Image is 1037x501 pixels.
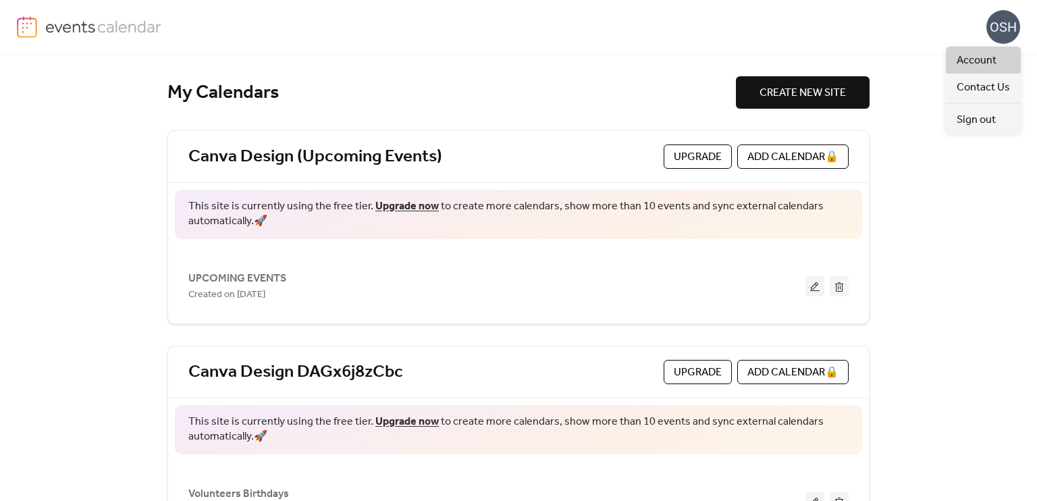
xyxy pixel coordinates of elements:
[188,361,403,384] a: Canva Design DAGx6j8zCbc
[188,415,849,445] span: This site is currently using the free tier. to create more calendars, show more than 10 events an...
[664,144,732,169] button: Upgrade
[45,16,162,36] img: logo-type
[167,81,736,105] div: My Calendars
[188,146,442,168] a: Canva Design (Upcoming Events)
[674,365,722,381] span: Upgrade
[188,287,265,303] span: Created on [DATE]
[17,16,37,38] img: logo
[188,271,286,287] span: UPCOMING EVENTS
[664,360,732,384] button: Upgrade
[957,53,996,69] span: Account
[674,149,722,165] span: Upgrade
[986,10,1020,44] div: OSH
[957,112,996,128] span: Sign out
[760,85,846,101] span: CREATE NEW SITE
[946,74,1021,101] a: Contact Us
[375,411,439,432] a: Upgrade now
[188,490,289,498] a: Volunteers Birthdays
[946,47,1021,74] a: Account
[957,80,1010,96] span: Contact Us
[188,199,849,230] span: This site is currently using the free tier. to create more calendars, show more than 10 events an...
[375,196,439,217] a: Upgrade now
[188,275,286,282] a: UPCOMING EVENTS
[736,76,870,109] button: CREATE NEW SITE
